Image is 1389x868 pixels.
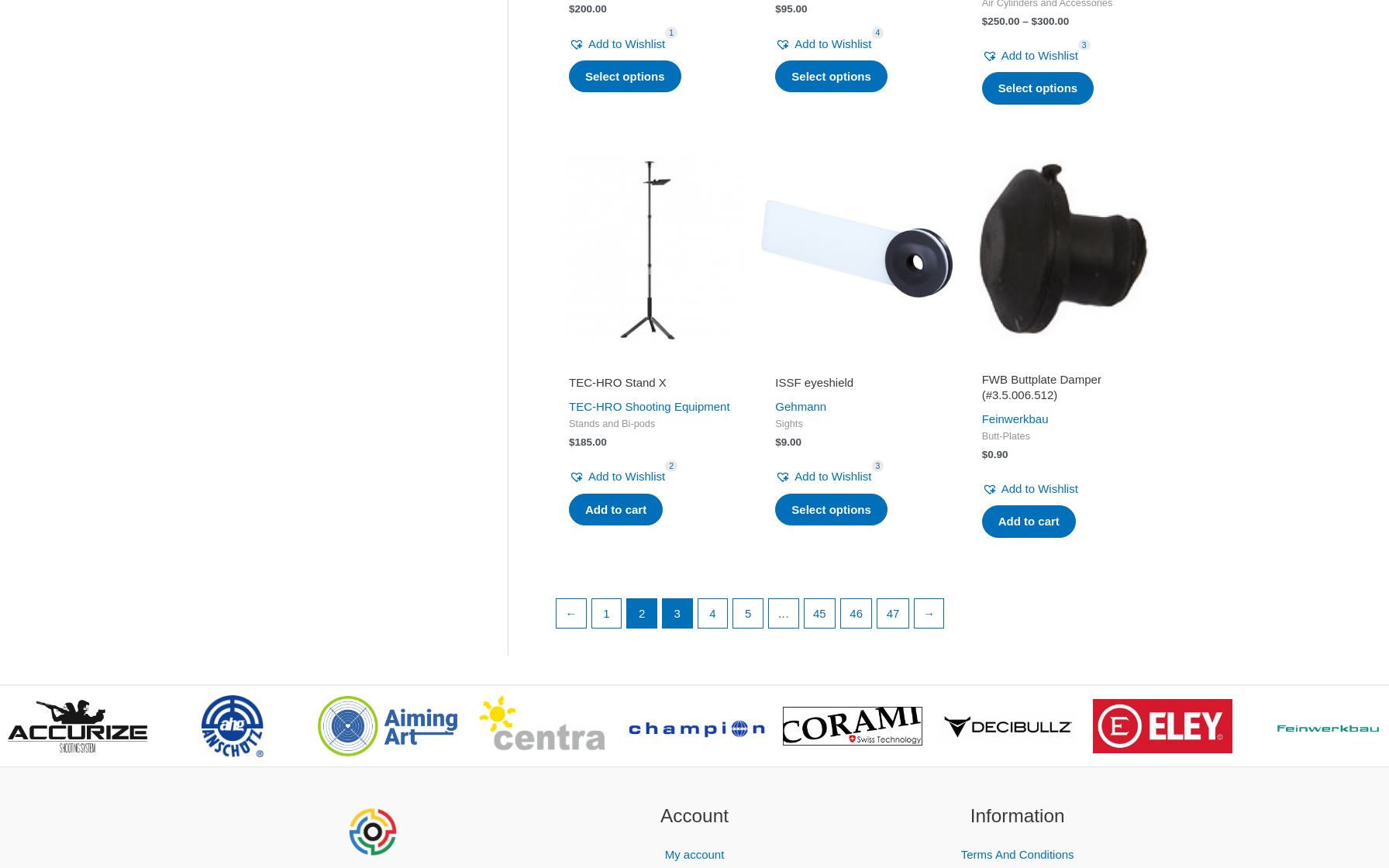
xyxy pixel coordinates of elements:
[663,599,692,629] a: Page 3
[982,449,1008,460] bdi: 0.90
[1001,49,1078,62] span: Add to Wishlist
[569,353,732,372] iframe: Customer reviews powered by Trustpilot
[775,466,871,487] a: Add to Wishlist
[794,37,871,50] span: Add to Wishlist
[569,3,607,15] bdi: 200.00
[569,436,575,448] span: $
[733,599,763,629] a: Page 5
[775,33,871,55] a: Add to Wishlist
[569,375,732,396] a: TEC-HRO Stand X
[569,375,732,391] h2: TEC-HRO Stand X
[665,848,725,861] a: My account
[588,37,665,50] span: Add to Wishlist
[872,27,884,39] span: 4
[775,494,888,526] a: Select options for “ISSF eyeshield”
[775,3,807,15] bdi: 95.00
[665,27,677,39] span: 1
[877,599,908,629] a: Page 47
[982,478,1078,500] a: Add to Wishlist
[982,372,1145,402] h2: FWB Buttplate Damper (#3.5.006.512)
[569,33,665,55] a: Add to Wishlist
[982,449,988,460] span: $
[569,3,575,15] span: $
[769,599,798,629] span: …
[982,430,1145,443] span: Butt-Plates
[775,436,801,448] bdi: 9.00
[1093,699,1232,753] img: brand logo
[1032,15,1038,27] span: $
[555,598,1159,637] nav: Product Pagination
[875,802,1160,831] h2: Information
[592,599,622,629] a: Page 1
[982,412,1049,425] a: Feinwerkbau
[569,400,730,413] a: TEC-HRO Shooting Equipment
[761,153,952,344] img: ISSF eyeshield
[775,375,938,391] h2: ISSF eyeshield
[775,418,938,431] span: Sights
[1078,40,1091,51] span: 3
[982,353,1145,372] iframe: Customer reviews powered by Trustpilot
[775,60,888,93] a: Select options for “Clip-on Iris”
[794,470,871,483] span: Add to Wishlist
[569,494,663,526] a: Add to cart: “TEC-HRO Stand X”
[982,15,1020,27] bdi: 250.00
[1032,15,1070,27] bdi: 300.00
[569,466,665,487] a: Add to Wishlist
[569,436,607,448] bdi: 185.00
[982,505,1076,538] a: Add to cart: “FWB Buttplate Damper (#3.5.006.512)”
[775,400,826,413] a: Gehmann
[1366,707,1381,722] span: >
[775,436,781,448] span: $
[1001,482,1078,495] span: Add to Wishlist
[775,375,938,396] a: ISSF eyeshield
[1022,15,1029,27] span: –
[569,418,732,431] span: Stands and Bi-pods
[961,848,1074,861] a: Terms And Conditions
[588,470,665,483] span: Add to Wishlist
[555,153,746,344] img: TEC-HRO Stand X
[569,60,681,93] a: Select options for “Target LED”
[982,72,1094,105] a: Select options for “Feinwerkbau Compressed air cylinder (rifle)”
[775,3,781,15] span: $
[698,599,728,629] a: Page 4
[627,599,657,629] span: Page 2
[982,45,1078,67] a: Add to Wishlist
[982,15,988,27] span: $
[805,599,835,629] a: Page 45
[841,599,871,629] a: Page 46
[915,599,944,629] a: →
[775,353,938,372] iframe: Customer reviews powered by Trustpilot
[553,802,837,831] h2: Account
[665,460,677,472] span: 2
[968,153,1159,344] img: FWB Buttplate Damper (#3.5.006.512)
[982,372,1145,408] a: FWB Buttplate Damper (#3.5.006.512)
[872,460,884,472] span: 3
[557,599,586,629] a: ←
